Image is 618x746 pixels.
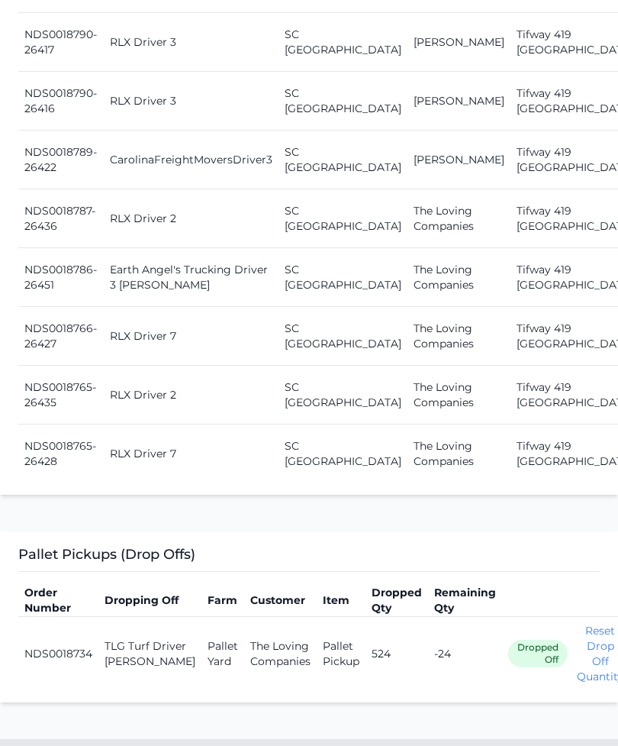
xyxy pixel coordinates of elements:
td: SC [GEOGRAPHIC_DATA] [278,14,407,73]
td: Earth Angel's Trucking Driver 3 [PERSON_NAME] [104,249,278,308]
td: SC [GEOGRAPHIC_DATA] [278,131,407,190]
td: SC [GEOGRAPHIC_DATA] [278,308,407,367]
td: The Loving Companies [407,367,510,425]
td: SC [GEOGRAPHIC_DATA] [278,367,407,425]
td: The Loving Companies [407,190,510,249]
td: [PERSON_NAME] [407,73,510,131]
td: SC [GEOGRAPHIC_DATA] [278,249,407,308]
td: The Loving Companies [244,618,317,692]
td: -24 [428,618,502,692]
td: RLX Driver 7 [104,308,278,367]
td: NDS0018790-26416 [18,73,104,131]
td: RLX Driver 3 [104,73,278,131]
th: Item [317,585,365,618]
td: RLX Driver 2 [104,190,278,249]
td: SC [GEOGRAPHIC_DATA] [278,190,407,249]
h3: Pallet Pickups (Drop Offs) [18,544,600,573]
td: TLG Turf Driver [PERSON_NAME] [98,618,201,692]
td: The Loving Companies [407,308,510,367]
td: RLX Driver 7 [104,425,278,484]
th: Customer [244,585,317,618]
th: Remaining Qty [428,585,502,618]
th: Dropping Off [98,585,201,618]
td: RLX Driver 2 [104,367,278,425]
td: NDS0018787-26436 [18,190,104,249]
td: Pallet Pickup [317,618,365,692]
th: Farm [201,585,244,618]
td: NDS0018765-26428 [18,425,104,484]
td: [PERSON_NAME] [407,131,510,190]
td: The Loving Companies [407,249,510,308]
td: SC [GEOGRAPHIC_DATA] [278,73,407,131]
td: RLX Driver 3 [104,14,278,73]
td: NDS0018734 [18,618,98,692]
td: NDS0018790-26417 [18,14,104,73]
td: [PERSON_NAME] [407,14,510,73]
td: The Loving Companies [407,425,510,484]
td: Pallet Yard [201,618,244,692]
span: Dropped Off [508,641,568,668]
td: SC [GEOGRAPHIC_DATA] [278,425,407,484]
td: NDS0018786-26451 [18,249,104,308]
td: NDS0018766-26427 [18,308,104,367]
td: 524 [365,618,428,692]
th: Order Number [18,585,98,618]
th: Dropped Qty [365,585,428,618]
td: NDS0018765-26435 [18,367,104,425]
td: CarolinaFreightMoversDriver3 [104,131,278,190]
td: NDS0018789-26422 [18,131,104,190]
